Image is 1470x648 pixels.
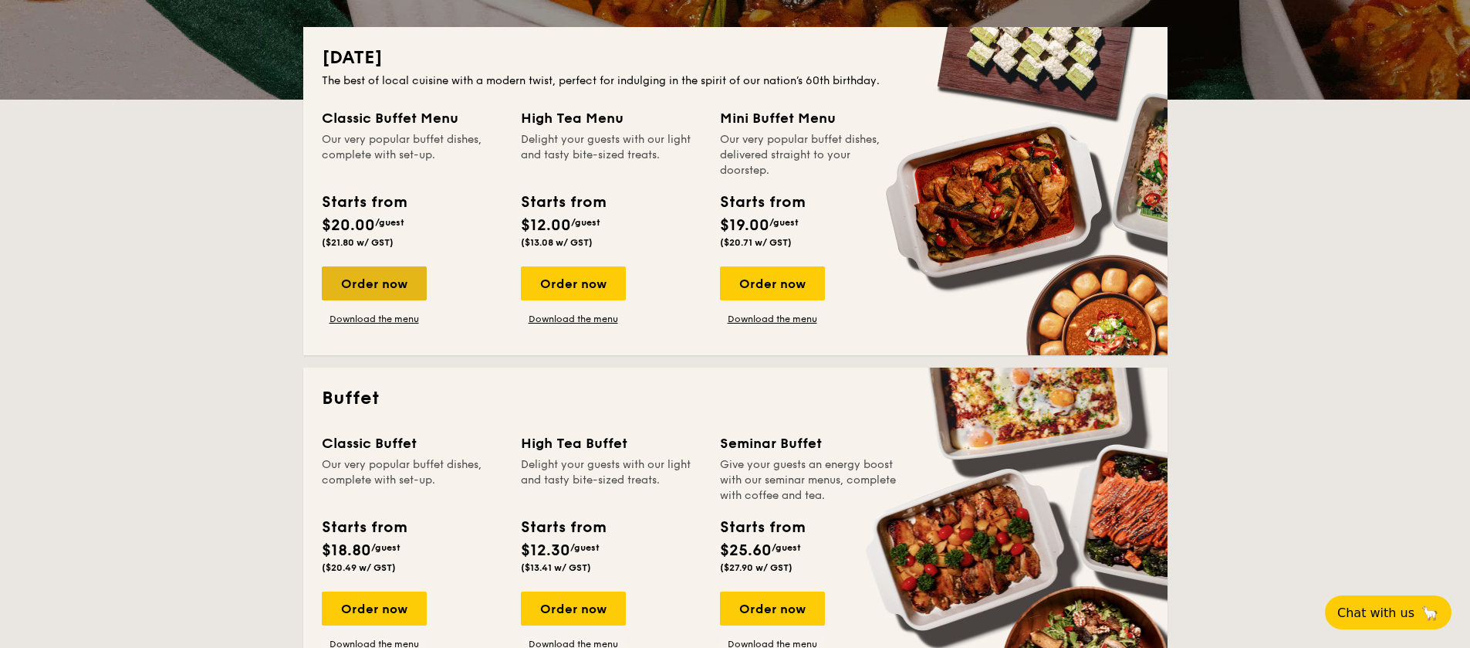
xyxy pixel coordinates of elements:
[521,516,605,539] div: Starts from
[720,313,825,325] a: Download the menu
[322,313,427,325] a: Download the menu
[521,191,605,214] div: Starts from
[1337,606,1414,620] span: Chat with us
[571,217,600,228] span: /guest
[720,433,901,454] div: Seminar Buffet
[322,191,406,214] div: Starts from
[322,132,502,178] div: Our very popular buffet dishes, complete with set-up.
[521,457,701,504] div: Delight your guests with our light and tasty bite-sized treats.
[772,542,801,553] span: /guest
[1325,595,1451,629] button: Chat with us🦙
[720,266,825,300] div: Order now
[521,433,701,454] div: High Tea Buffet
[570,542,600,553] span: /guest
[720,107,901,129] div: Mini Buffet Menu
[371,542,400,553] span: /guest
[521,107,701,129] div: High Tea Menu
[769,217,799,228] span: /guest
[322,562,396,573] span: ($20.49 w/ GST)
[1421,604,1439,622] span: 🦙
[521,216,571,235] span: $12.00
[720,132,901,178] div: Our very popular buffet dishes, delivered straight to your doorstep.
[322,237,394,248] span: ($21.80 w/ GST)
[521,541,570,560] span: $12.30
[521,313,626,325] a: Download the menu
[322,541,371,560] span: $18.80
[720,541,772,560] span: $25.60
[322,457,502,504] div: Our very popular buffet dishes, complete with set-up.
[521,562,591,573] span: ($13.41 w/ GST)
[322,433,502,454] div: Classic Buffet
[720,562,792,573] span: ($27.90 w/ GST)
[322,107,502,129] div: Classic Buffet Menu
[720,457,901,504] div: Give your guests an energy boost with our seminar menus, complete with coffee and tea.
[521,237,593,248] span: ($13.08 w/ GST)
[375,217,404,228] span: /guest
[521,132,701,178] div: Delight your guests with our light and tasty bite-sized treats.
[322,516,406,539] div: Starts from
[322,266,427,300] div: Order now
[322,216,375,235] span: $20.00
[521,266,626,300] div: Order now
[720,191,804,214] div: Starts from
[720,592,825,626] div: Order now
[521,592,626,626] div: Order now
[720,216,769,235] span: $19.00
[720,516,804,539] div: Starts from
[322,592,427,626] div: Order now
[322,46,1149,70] h2: [DATE]
[322,73,1149,89] div: The best of local cuisine with a modern twist, perfect for indulging in the spirit of our nation’...
[720,237,792,248] span: ($20.71 w/ GST)
[322,386,1149,411] h2: Buffet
